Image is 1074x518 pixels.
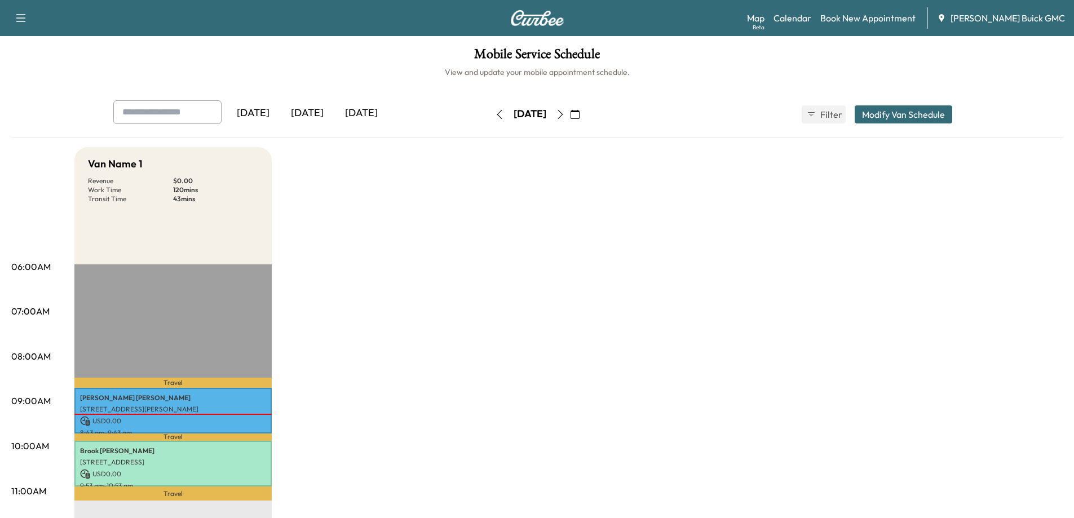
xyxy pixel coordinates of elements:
[88,176,173,185] p: Revenue
[820,11,916,25] a: Book New Appointment
[951,11,1065,25] span: [PERSON_NAME] Buick GMC
[80,428,266,437] p: 8:43 am - 9:43 am
[11,47,1063,67] h1: Mobile Service Schedule
[80,446,266,455] p: Brook [PERSON_NAME]
[80,469,266,479] p: USD 0.00
[11,439,49,453] p: 10:00AM
[510,10,564,26] img: Curbee Logo
[173,185,258,194] p: 120 mins
[11,349,51,363] p: 08:00AM
[747,11,764,25] a: MapBeta
[11,394,51,408] p: 09:00AM
[774,11,811,25] a: Calendar
[11,484,46,498] p: 11:00AM
[802,105,846,123] button: Filter
[88,156,143,172] h5: Van Name 1
[820,108,841,121] span: Filter
[11,67,1063,78] h6: View and update your mobile appointment schedule.
[80,393,266,402] p: [PERSON_NAME] [PERSON_NAME]
[334,100,388,126] div: [DATE]
[88,185,173,194] p: Work Time
[173,194,258,203] p: 43 mins
[226,100,280,126] div: [DATE]
[74,378,272,387] p: Travel
[74,486,272,501] p: Travel
[753,23,764,32] div: Beta
[80,481,266,490] p: 9:53 am - 10:53 am
[11,260,51,273] p: 06:00AM
[74,433,272,441] p: Travel
[280,100,334,126] div: [DATE]
[173,176,258,185] p: $ 0.00
[88,194,173,203] p: Transit Time
[11,304,50,318] p: 07:00AM
[514,107,546,121] div: [DATE]
[80,458,266,467] p: [STREET_ADDRESS]
[80,405,266,414] p: [STREET_ADDRESS][PERSON_NAME]
[855,105,952,123] button: Modify Van Schedule
[80,416,266,426] p: USD 0.00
